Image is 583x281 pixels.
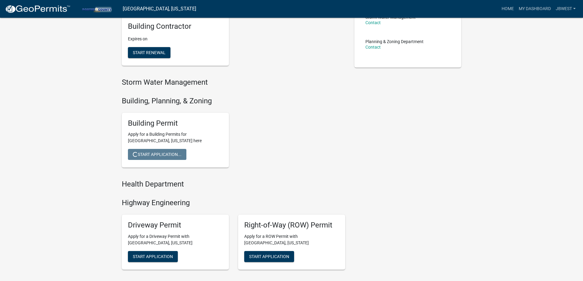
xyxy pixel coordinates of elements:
[128,251,178,262] button: Start Application
[128,22,223,31] h5: Building Contractor
[122,180,345,189] h4: Health Department
[75,5,118,13] img: Porter County, Indiana
[244,233,339,246] p: Apply for a ROW Permit with [GEOGRAPHIC_DATA], [US_STATE]
[365,45,381,50] a: Contact
[128,149,186,160] button: Start Application...
[365,39,424,44] p: Planning & Zoning Department
[128,47,170,58] button: Start Renewal
[122,78,345,87] h4: Storm Water Management
[128,119,223,128] h5: Building Permit
[499,3,516,15] a: Home
[133,50,166,55] span: Start Renewal
[122,97,345,105] h4: Building, Planning, & Zoning
[249,254,289,259] span: Start Application
[516,3,553,15] a: My Dashboard
[122,198,345,207] h4: Highway Engineering
[553,3,578,15] a: jbwest
[365,20,381,25] a: Contact
[128,233,223,246] p: Apply for a Driveway Permit with [GEOGRAPHIC_DATA], [US_STATE]
[128,131,223,144] p: Apply for a Building Permits for [GEOGRAPHIC_DATA], [US_STATE] here
[128,36,223,42] p: Expires on
[133,254,173,259] span: Start Application
[244,251,294,262] button: Start Application
[244,221,339,230] h5: Right-of-Way (ROW) Permit
[128,221,223,230] h5: Driveway Permit
[133,152,181,157] span: Start Application...
[123,4,196,14] a: [GEOGRAPHIC_DATA], [US_STATE]
[365,15,416,19] p: Storm Water Management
